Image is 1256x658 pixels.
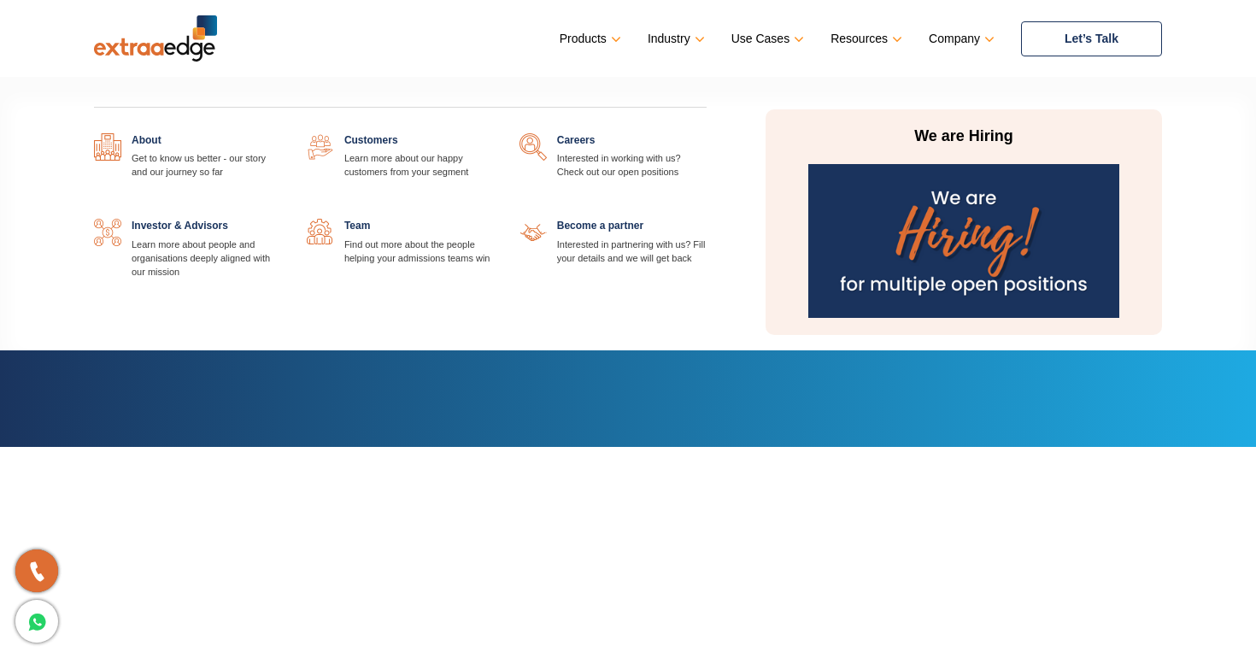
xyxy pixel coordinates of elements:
[731,26,801,51] a: Use Cases
[830,26,899,51] a: Resources
[1021,21,1162,56] a: Let’s Talk
[803,126,1124,147] p: We are Hiring
[929,26,991,51] a: Company
[648,26,701,51] a: Industry
[560,26,618,51] a: Products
